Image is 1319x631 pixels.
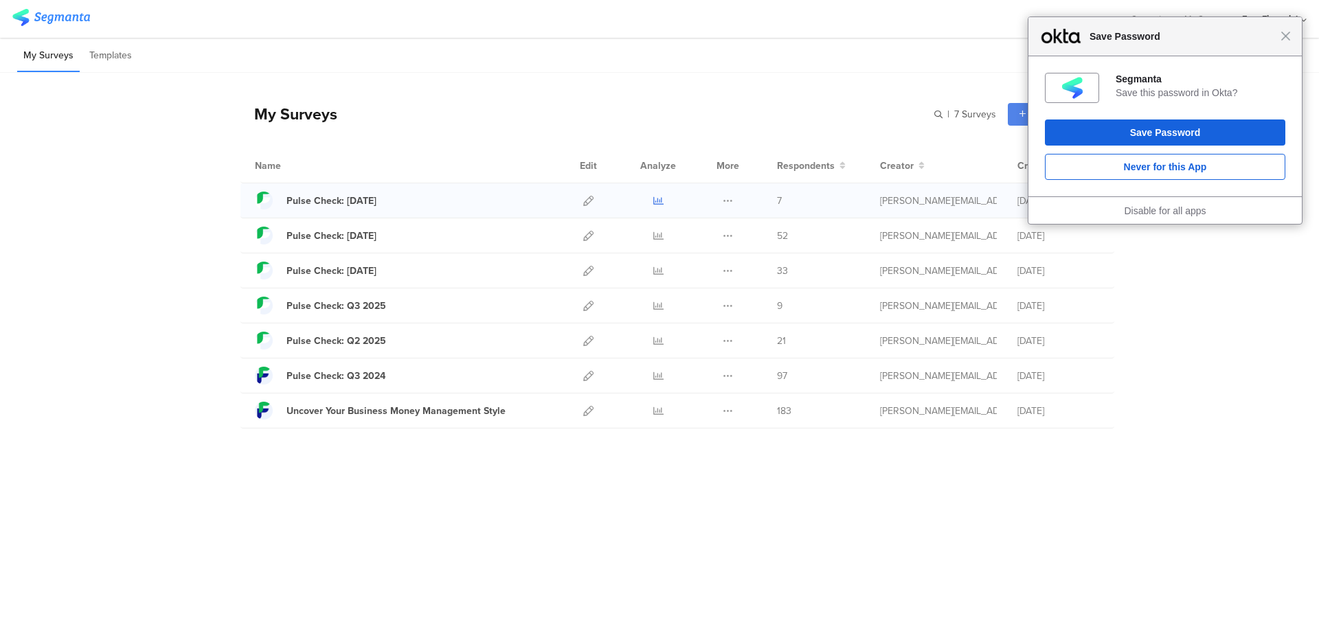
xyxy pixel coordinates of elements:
[255,297,386,314] a: Pulse Check: Q3 2025
[255,367,385,385] a: Pulse Check: Q3 2024
[1116,87,1285,99] div: Save this password in Okta?
[1017,159,1064,173] button: Created
[777,264,788,278] span: 33
[1017,264,1100,278] div: [DATE]
[880,264,997,278] div: tatiana.chua@forafinancial.com
[1017,194,1100,208] div: [DATE]
[880,159,925,173] button: Creator
[1045,119,1285,146] button: Save Password
[1017,229,1100,243] div: [DATE]
[1045,154,1285,180] button: Never for this App
[1061,77,1083,99] img: xfkSywAAAAZJREFUAwAbptGeYxvQPwAAAABJRU5ErkJggg==
[880,299,997,313] div: tatiana.chua@forafinancial.com
[1017,369,1100,383] div: [DATE]
[1017,299,1100,313] div: [DATE]
[1281,31,1291,41] span: Close
[12,9,90,26] img: segmanta logo
[286,334,386,348] div: Pulse Check: Q2 2025
[777,194,782,208] span: 7
[777,299,782,313] span: 9
[1116,73,1285,85] div: Segmanta
[713,148,743,183] div: More
[880,404,997,418] div: tatiana.chua@forafinancial.com
[574,148,603,183] div: Edit
[880,229,997,243] div: tatiana.chua@forafinancial.com
[777,159,835,173] span: Respondents
[1083,28,1281,45] span: Save Password
[880,159,914,173] span: Creator
[83,40,138,72] li: Templates
[777,229,788,243] span: 52
[286,229,376,243] div: Pulse Check: 9/15/2025
[286,299,386,313] div: Pulse Check: Q3 2025
[945,107,951,122] span: |
[1131,12,1162,25] span: Support
[1017,159,1053,173] span: Created
[1017,334,1100,348] div: [DATE]
[880,334,997,348] div: tatiana.chua@forafinancial.com
[255,159,337,173] div: Name
[286,404,506,418] div: Uncover Your Business Money Management Style
[286,264,376,278] div: Pulse Check: 7/31/2025
[255,262,376,279] a: Pulse Check: [DATE]
[255,332,386,349] a: Pulse Check: Q2 2025
[1124,205,1206,216] a: Disable for all apps
[777,404,791,418] span: 183
[880,194,997,208] div: tatiana.chua@forafinancial.com
[880,369,997,383] div: tatiana.chua@forafinancial.com
[17,40,80,72] li: My Surveys
[286,369,385,383] div: Pulse Check: Q3 2024
[954,107,996,122] span: 7 Surveys
[240,102,337,126] div: My Surveys
[777,369,787,383] span: 97
[777,159,846,173] button: Respondents
[255,402,506,420] a: Uncover Your Business Money Management Style
[777,334,786,348] span: 21
[638,148,679,183] div: Analyze
[1242,12,1298,25] div: Fora Financial
[255,192,376,209] a: Pulse Check: [DATE]
[1017,404,1100,418] div: [DATE]
[286,194,376,208] div: Pulse Check: 9/19/2025
[255,227,376,244] a: Pulse Check: [DATE]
